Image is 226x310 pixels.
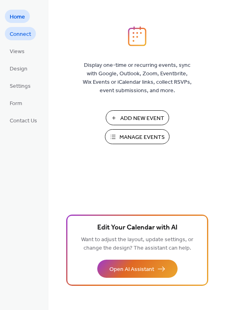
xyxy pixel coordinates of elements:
button: Add New Event [106,110,169,125]
a: Contact Us [5,114,42,127]
a: Views [5,44,29,58]
a: Design [5,62,32,75]
a: Connect [5,27,36,40]
span: Manage Events [119,133,165,142]
span: Edit Your Calendar with AI [97,222,178,234]
span: Settings [10,82,31,91]
button: Open AI Assistant [97,260,178,278]
span: Add New Event [120,114,164,123]
a: Form [5,96,27,110]
span: Connect [10,30,31,39]
span: Design [10,65,27,73]
span: Open AI Assistant [109,265,154,274]
span: Form [10,99,22,108]
span: Views [10,48,25,56]
a: Home [5,10,30,23]
span: Contact Us [10,117,37,125]
button: Manage Events [105,129,169,144]
img: logo_icon.svg [128,26,146,46]
span: Display one-time or recurring events, sync with Google, Outlook, Zoom, Eventbrite, Wix Events or ... [83,61,192,95]
a: Settings [5,79,36,92]
span: Home [10,13,25,21]
span: Want to adjust the layout, update settings, or change the design? The assistant can help. [81,234,193,254]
